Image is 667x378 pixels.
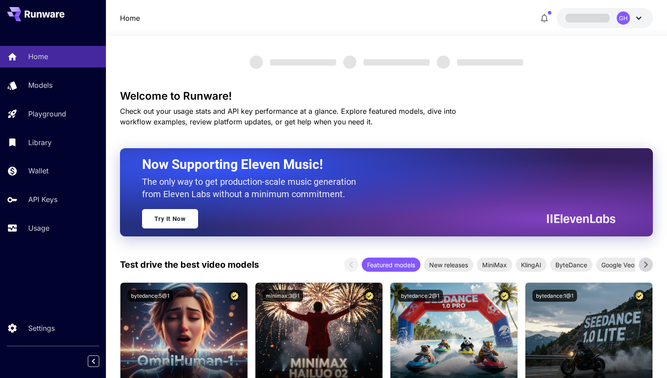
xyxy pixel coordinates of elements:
span: Google Veo [596,260,640,269]
button: bytedance:5@1 [127,290,173,302]
p: Home [28,51,48,62]
p: API Keys [28,194,57,205]
div: MiniMax [477,258,512,272]
div: Google Veo [596,258,640,272]
span: Check out your usage stats and API key performance at a glance. Explore featured models, dive int... [120,107,456,126]
div: Featured models [362,258,420,272]
a: Home [120,13,140,23]
span: Featured models [362,260,420,269]
button: Collapse sidebar [88,356,99,367]
span: MiniMax [477,260,512,269]
p: Usage [28,223,49,233]
div: KlingAI [516,258,547,272]
p: Settings [28,323,55,333]
p: Models [28,80,52,90]
h3: Welcome to Runware! [120,90,653,102]
p: Test drive the best video models [120,258,259,271]
button: Certified Model – Vetted for best performance and includes a commercial license. [498,290,510,302]
button: minimax:3@1 [262,290,303,302]
div: GH [617,11,630,25]
span: New releases [424,260,473,269]
nav: breadcrumb [120,13,140,23]
a: Try It Now [142,209,198,228]
button: GH [557,8,653,28]
button: Certified Model – Vetted for best performance and includes a commercial license. [633,290,645,302]
h2: Now Supporting Eleven Music! [142,156,609,173]
span: ByteDance [550,260,592,269]
div: Collapse sidebar [94,353,106,369]
button: Certified Model – Vetted for best performance and includes a commercial license. [229,290,240,302]
div: ByteDance [550,258,592,272]
p: The only way to get production-scale music generation from Eleven Labs without a minimum commitment. [142,176,363,200]
button: Certified Model – Vetted for best performance and includes a commercial license. [363,290,375,302]
div: New releases [424,258,473,272]
p: Library [28,137,52,148]
button: bytedance:2@1 [397,290,443,302]
span: KlingAI [516,260,547,269]
button: bytedance:1@1 [532,290,577,302]
p: Wallet [28,165,49,176]
p: Playground [28,109,66,119]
